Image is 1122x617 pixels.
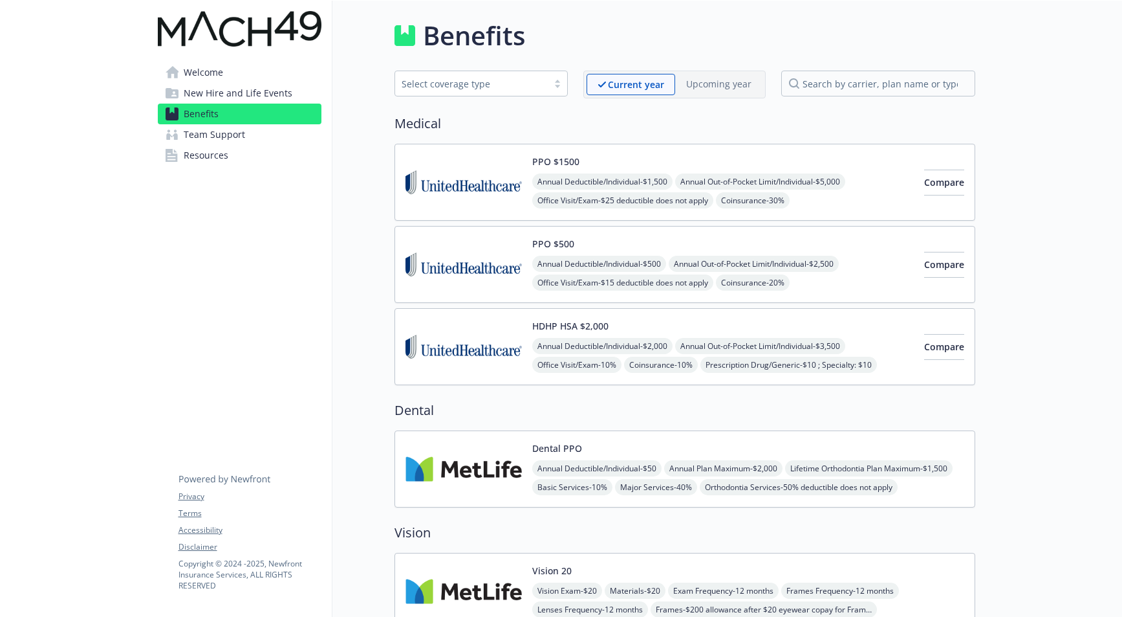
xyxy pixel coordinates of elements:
a: Benefits [158,104,321,124]
img: United Healthcare Insurance Company carrier logo [405,319,522,374]
span: Annual Deductible/Individual - $50 [532,460,662,477]
p: Copyright © 2024 - 2025 , Newfront Insurance Services, ALL RIGHTS RESERVED [178,558,321,591]
span: Coinsurance - 10% [624,357,698,373]
h2: Vision [394,523,975,543]
p: Current year [608,78,664,91]
span: Annual Plan Maximum - $2,000 [664,460,782,477]
span: Annual Out-of-Pocket Limit/Individual - $3,500 [675,338,845,354]
a: Terms [178,508,321,519]
span: Compare [924,258,964,271]
span: Office Visit/Exam - $25 deductible does not apply [532,192,713,208]
h2: Dental [394,401,975,420]
a: Resources [158,145,321,166]
span: Exam Frequency - 12 months [668,583,779,599]
button: Vision 20 [532,564,572,578]
span: Major Services - 40% [615,479,697,495]
span: Frames Frequency - 12 months [781,583,899,599]
span: Orthodontia Services - 50% deductible does not apply [700,479,898,495]
span: Vision Exam - $20 [532,583,602,599]
a: New Hire and Life Events [158,83,321,104]
button: HDHP HSA $2,000 [532,319,609,333]
a: Accessibility [178,524,321,536]
span: Compare [924,341,964,353]
h2: Medical [394,114,975,133]
input: search by carrier, plan name or type [781,71,975,96]
span: Resources [184,145,228,166]
button: Compare [924,252,964,278]
button: PPO $1500 [532,155,579,168]
span: Annual Deductible/Individual - $500 [532,256,666,272]
h1: Benefits [423,16,525,55]
span: Annual Deductible/Individual - $2,000 [532,338,673,354]
span: Annual Deductible/Individual - $1,500 [532,174,673,190]
a: Disclaimer [178,541,321,553]
span: Coinsurance - 20% [716,275,790,291]
span: Team Support [184,124,245,145]
a: Privacy [178,491,321,502]
button: PPO $500 [532,237,574,251]
button: Compare [924,334,964,360]
span: Compare [924,176,964,188]
span: Annual Out-of-Pocket Limit/Individual - $5,000 [675,174,845,190]
button: Dental PPO [532,442,582,455]
a: Welcome [158,62,321,83]
span: Coinsurance - 30% [716,192,790,208]
button: Compare [924,170,964,196]
span: Welcome [184,62,223,83]
span: Lifetime Orthodontia Plan Maximum - $1,500 [785,460,953,477]
img: United Healthcare Insurance Company carrier logo [405,237,522,292]
span: Prescription Drug/Generic - $10 ; Specialty: $10 [700,357,877,373]
img: Metlife Inc carrier logo [405,442,522,497]
span: Annual Out-of-Pocket Limit/Individual - $2,500 [669,256,839,272]
span: Basic Services - 10% [532,479,612,495]
span: Materials - $20 [605,583,665,599]
div: Select coverage type [402,77,541,91]
span: New Hire and Life Events [184,83,292,104]
span: Benefits [184,104,219,124]
p: Upcoming year [686,77,751,91]
img: United Healthcare Insurance Company carrier logo [405,155,522,210]
a: Team Support [158,124,321,145]
span: Office Visit/Exam - $15 deductible does not apply [532,275,713,291]
span: Office Visit/Exam - 10% [532,357,621,373]
span: Upcoming year [675,74,762,95]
